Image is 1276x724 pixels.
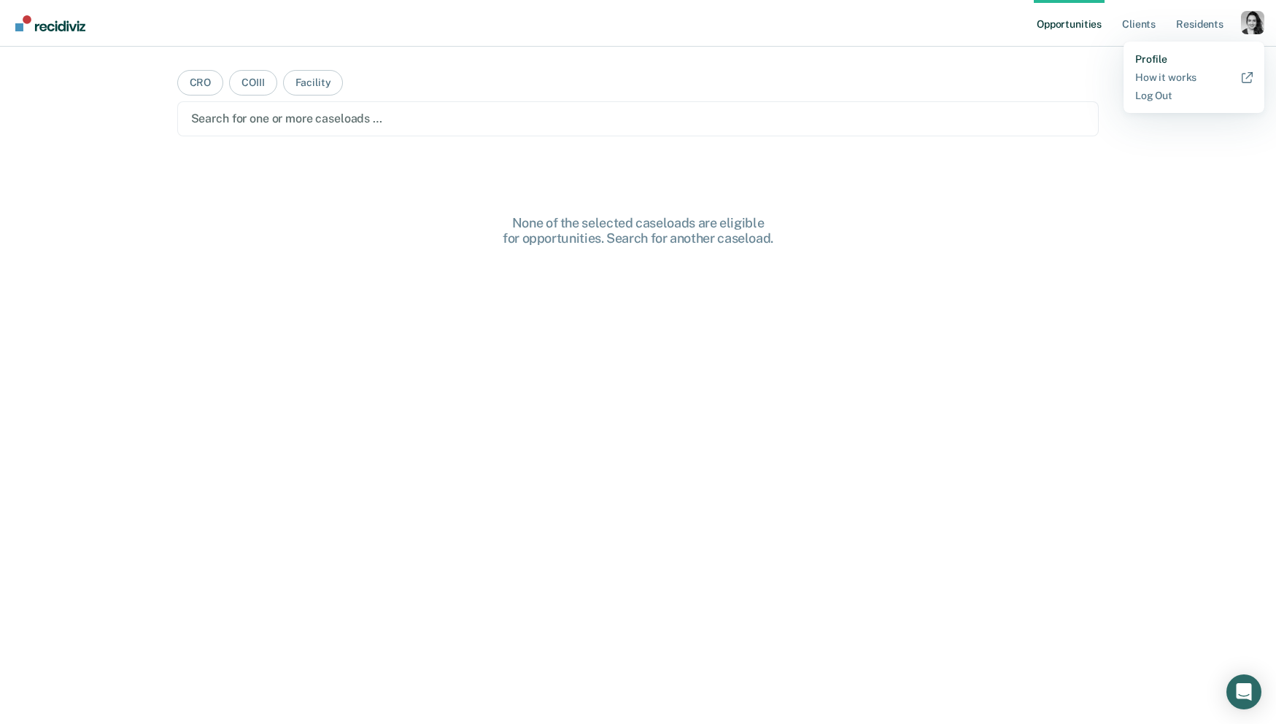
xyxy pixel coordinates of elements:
[405,215,872,246] div: None of the selected caseloads are eligible for opportunities. Search for another caseload.
[1226,674,1261,709] div: Open Intercom Messenger
[283,70,344,96] button: Facility
[1135,71,1253,84] a: How it works
[1135,53,1253,66] a: Profile
[177,70,224,96] button: CRO
[15,15,85,31] img: Recidiviz
[1241,11,1264,34] button: Profile dropdown button
[229,70,277,96] button: COIII
[1135,90,1253,102] a: Log Out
